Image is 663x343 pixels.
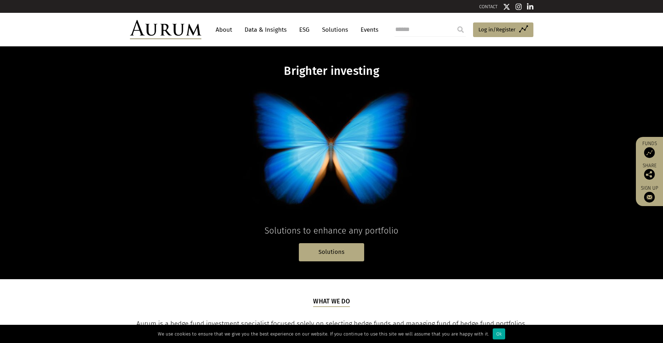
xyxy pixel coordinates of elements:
img: Linkedin icon [527,3,533,10]
a: About [212,23,236,36]
input: Submit [453,22,468,37]
img: Sign up to our newsletter [644,192,655,203]
h1: Brighter investing [194,64,469,78]
img: Twitter icon [503,3,510,10]
a: Solutions [299,243,364,261]
a: Events [357,23,378,36]
img: Instagram icon [516,3,522,10]
img: Share this post [644,169,655,180]
span: Solutions to enhance any portfolio [265,226,398,236]
a: Solutions [318,23,352,36]
a: Log in/Register [473,22,533,37]
a: Funds [639,140,659,158]
img: Aurum [130,20,201,39]
div: Ok [493,328,505,339]
img: Access Funds [644,147,655,158]
a: Data & Insights [241,23,290,36]
a: CONTACT [479,4,498,9]
a: Sign up [639,185,659,203]
a: ESG [296,23,313,36]
div: Share [639,163,659,180]
h5: What we do [313,297,350,307]
span: Aurum is a hedge fund investment specialist focused solely on selecting hedge funds and managing ... [136,320,527,338]
span: Log in/Register [478,25,516,34]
